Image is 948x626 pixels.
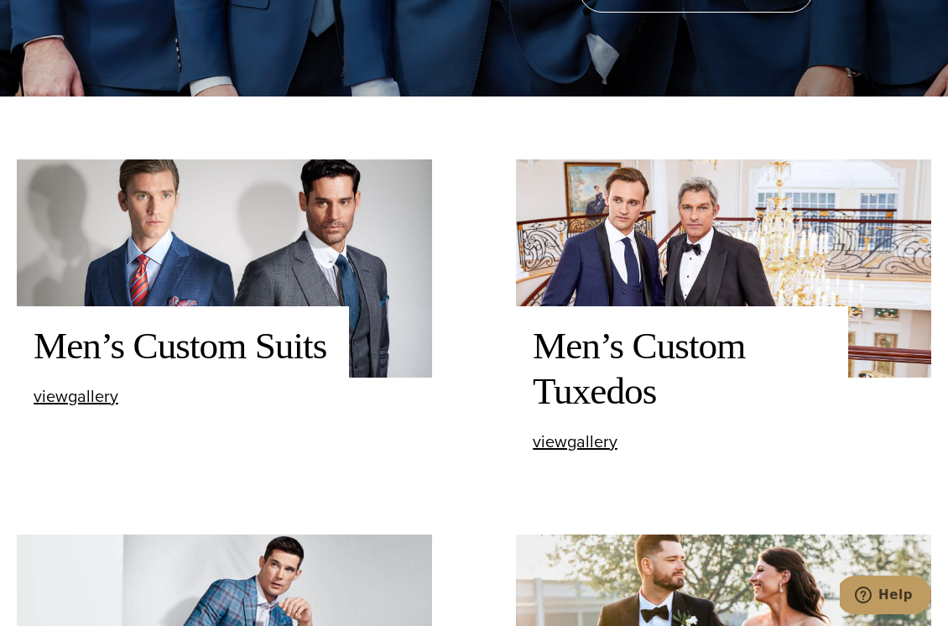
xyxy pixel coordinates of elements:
[533,429,617,454] span: view gallery
[34,388,118,405] a: viewgallery
[533,323,831,414] h2: Men’s Custom Tuxedos
[34,383,118,409] span: view gallery
[840,576,931,618] iframe: Opens a widget where you can chat to one of our agents
[533,433,617,451] a: viewgallery
[516,159,931,378] img: 2 models wearing bespoke wedding tuxedos. One wearing black single breasted peak lapel and one we...
[17,159,432,378] img: Two clients in wedding suits. One wearing a double breasted blue paid suit with orange tie. One w...
[34,323,332,368] h2: Men’s Custom Suits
